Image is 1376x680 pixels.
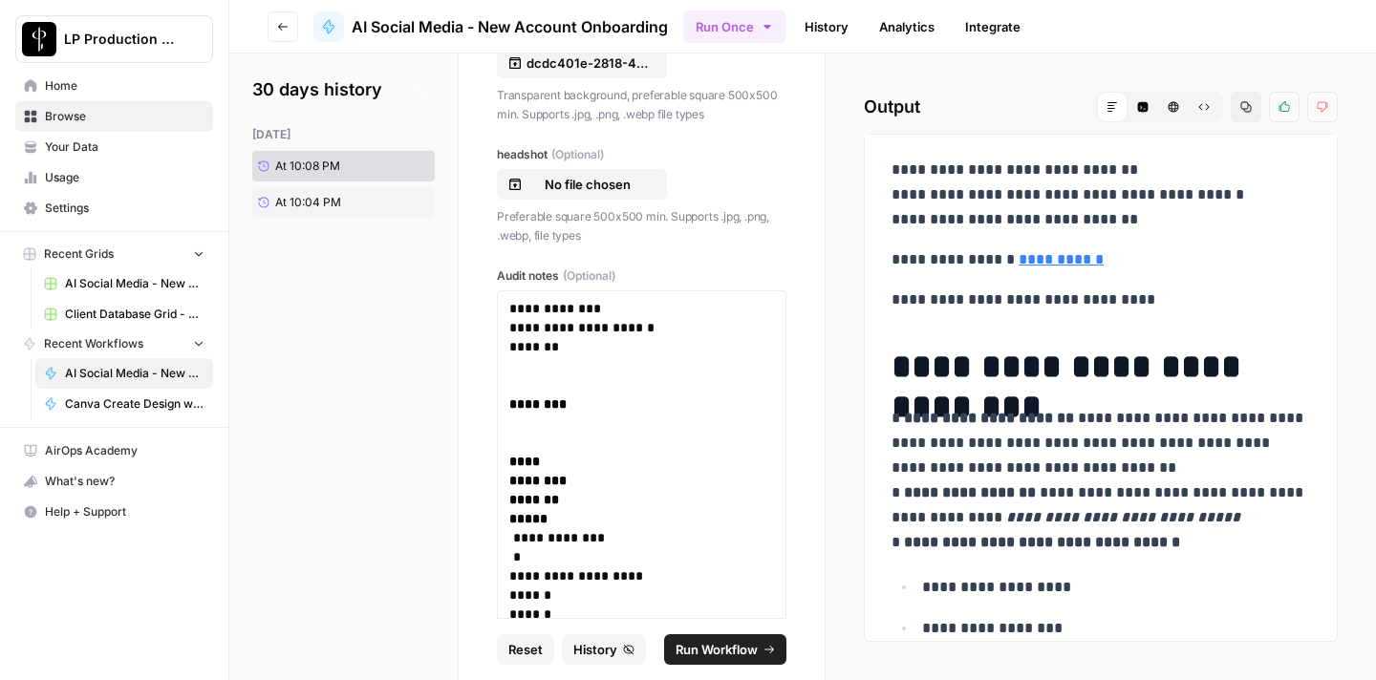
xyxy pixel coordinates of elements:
[22,22,56,56] img: LP Production Workloads Logo
[15,162,213,193] a: Usage
[954,11,1032,42] a: Integrate
[15,466,213,497] button: What's new?
[563,267,615,285] span: (Optional)
[15,15,213,63] button: Workspace: LP Production Workloads
[497,146,786,163] label: headshot
[45,442,204,459] span: AirOps Academy
[497,207,786,244] p: Preferable square 500x500 min. Supports .jpg, .png, .webp, file types
[15,497,213,527] button: Help + Support
[497,86,786,123] p: Transparent background, preferable square 500x500 min. Supports .jpg, .png, .webp file types
[573,640,617,659] span: History
[44,245,114,263] span: Recent Grids
[497,169,667,200] button: No file chosen
[45,169,204,186] span: Usage
[15,71,213,101] a: Home
[15,193,213,223] a: Settings
[15,101,213,132] a: Browse
[15,240,213,268] button: Recent Grids
[15,132,213,162] a: Your Data
[664,634,786,665] button: Run Workflow
[15,329,213,358] button: Recent Workflows
[868,11,946,42] a: Analytics
[275,158,340,175] span: At 10:08 PM
[252,76,435,103] h2: 30 days history
[275,194,341,211] span: At 10:04 PM
[352,15,668,38] span: AI Social Media - New Account Onboarding
[497,634,554,665] button: Reset
[65,275,204,292] span: AI Social Media - New Account Onboarding [temp] Grid
[562,634,646,665] button: History
[527,175,649,194] p: No file chosen
[551,146,604,163] span: (Optional)
[16,467,212,496] div: What's new?
[45,200,204,217] span: Settings
[35,358,213,389] a: AI Social Media - New Account Onboarding
[44,335,143,352] span: Recent Workflows
[45,77,204,95] span: Home
[313,11,668,42] a: AI Social Media - New Account Onboarding
[252,151,395,181] a: At 10:08 PM
[508,640,543,659] span: Reset
[15,436,213,466] a: AirOps Academy
[676,640,758,659] span: Run Workflow
[527,53,649,73] p: dcdc401e-2818-469b-a9b3-4bc5ece4cc68 2.png
[35,299,213,329] a: Client Database Grid - AI Social Media
[683,11,785,43] button: Run Once
[497,267,786,285] label: Audit notes
[45,108,204,125] span: Browse
[864,92,1338,122] h2: Output
[793,11,860,42] a: History
[35,389,213,419] a: Canva Create Design with Image based on Single prompt PERSONALIZED
[65,365,204,382] span: AI Social Media - New Account Onboarding
[252,126,435,143] div: [DATE]
[35,268,213,299] a: AI Social Media - New Account Onboarding [temp] Grid
[64,30,180,49] span: LP Production Workloads
[45,503,204,521] span: Help + Support
[252,187,395,218] a: At 10:04 PM
[497,48,667,78] button: dcdc401e-2818-469b-a9b3-4bc5ece4cc68 2.png
[45,138,204,156] span: Your Data
[65,395,204,413] span: Canva Create Design with Image based on Single prompt PERSONALIZED
[65,306,204,323] span: Client Database Grid - AI Social Media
